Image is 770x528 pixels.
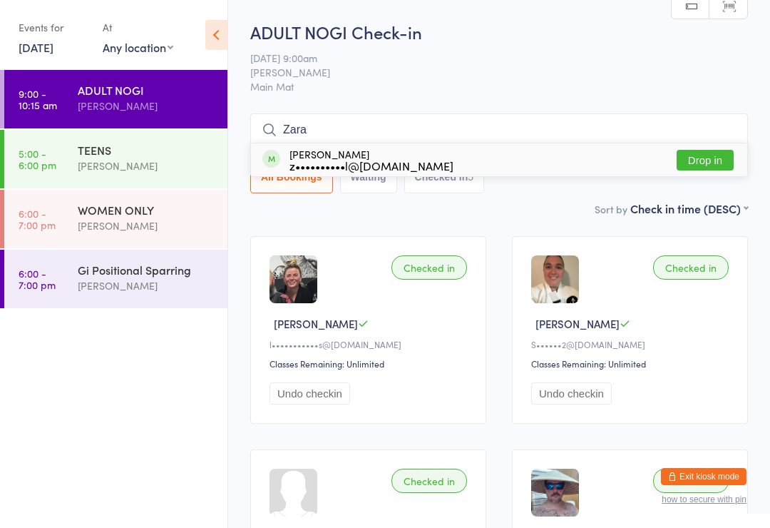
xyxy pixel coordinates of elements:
[78,82,215,98] div: ADULT NOGI
[653,255,729,280] div: Checked in
[391,469,467,493] div: Checked in
[269,338,471,350] div: l•••••••••••s@[DOMAIN_NAME]
[78,202,215,218] div: WOMEN ONLY
[19,208,56,230] time: 6:00 - 7:00 pm
[340,161,397,193] button: Waiting
[103,16,173,39] div: At
[531,469,579,517] img: image1727347985.png
[19,268,56,290] time: 6:00 - 7:00 pm
[78,218,215,234] div: [PERSON_NAME]
[250,79,748,93] span: Main Mat
[250,51,726,65] span: [DATE] 9:00am
[4,70,227,128] a: 9:00 -10:15 amADULT NOGI[PERSON_NAME]
[535,316,620,331] span: [PERSON_NAME]
[250,20,748,44] h2: ADULT NOGI Check-in
[78,158,215,174] div: [PERSON_NAME]
[269,357,471,370] div: Classes Remaining: Unlimited
[677,150,734,171] button: Drop in
[531,255,579,303] img: image1740392964.png
[269,255,317,303] img: image1737682759.png
[289,160,453,171] div: z••••••••••l@[DOMAIN_NAME]
[662,494,746,504] button: how to secure with pin
[19,88,57,111] time: 9:00 - 10:15 am
[250,65,726,79] span: [PERSON_NAME]
[468,171,473,183] div: 5
[630,200,748,216] div: Check in time (DESC)
[19,148,56,171] time: 5:00 - 6:00 pm
[19,16,88,39] div: Events for
[661,468,746,485] button: Exit kiosk mode
[653,469,729,493] div: Checked in
[269,382,350,405] button: Undo checkin
[78,278,215,294] div: [PERSON_NAME]
[103,39,173,55] div: Any location
[4,130,227,188] a: 5:00 -6:00 pmTEENS[PERSON_NAME]
[4,190,227,248] a: 6:00 -7:00 pmWOMEN ONLY[PERSON_NAME]
[4,250,227,308] a: 6:00 -7:00 pmGi Positional Sparring[PERSON_NAME]
[78,262,215,278] div: Gi Positional Sparring
[391,255,467,280] div: Checked in
[595,202,627,216] label: Sort by
[404,161,485,193] button: Checked in5
[78,98,215,114] div: [PERSON_NAME]
[19,39,53,55] a: [DATE]
[274,316,358,331] span: [PERSON_NAME]
[78,142,215,158] div: TEENS
[531,357,733,370] div: Classes Remaining: Unlimited
[250,161,333,193] button: All Bookings
[250,113,748,146] input: Search
[531,382,612,405] button: Undo checkin
[531,338,733,350] div: S••••••2@[DOMAIN_NAME]
[289,148,453,171] div: [PERSON_NAME]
